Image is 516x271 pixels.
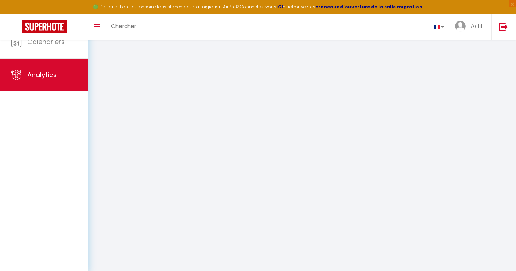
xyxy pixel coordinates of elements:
[455,21,466,32] img: ...
[6,3,28,25] button: Ouvrir le widget de chat LiveChat
[111,22,136,30] span: Chercher
[106,14,142,40] a: Chercher
[449,14,491,40] a: ... Adil
[27,37,65,46] span: Calendriers
[315,4,422,10] a: créneaux d'ouverture de la salle migration
[470,21,482,31] span: Adil
[27,70,57,79] span: Analytics
[22,20,67,33] img: Super Booking
[499,22,508,31] img: logout
[276,4,283,10] a: ICI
